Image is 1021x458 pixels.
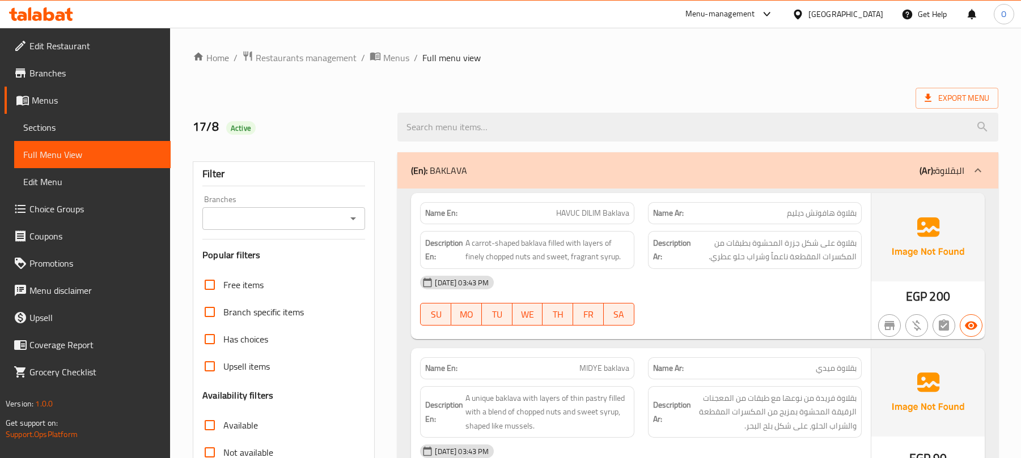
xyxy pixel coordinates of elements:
[906,285,927,307] span: EGP
[816,362,857,374] span: بقلاوة ميدي
[226,123,256,134] span: Active
[29,338,162,352] span: Coverage Report
[193,50,998,65] nav: breadcrumb
[223,278,264,292] span: Free items
[425,398,463,426] strong: Description En:
[916,88,998,109] span: Export Menu
[6,416,58,430] span: Get support on:
[920,162,935,179] b: (Ar):
[430,446,493,457] span: [DATE] 03:43 PM
[6,427,78,442] a: Support.OpsPlatform
[234,51,238,65] li: /
[556,207,629,219] span: HAVUC DILIM Baklava
[202,389,273,402] h3: Availability filters
[608,306,630,323] span: SA
[6,396,33,411] span: Version:
[383,51,409,65] span: Menus
[929,285,950,307] span: 200
[465,391,629,433] span: A unique baklava with layers of thin pastry filled with a blend of chopped nuts and sweet syrup, ...
[653,207,684,219] strong: Name Ar:
[370,50,409,65] a: Menus
[871,193,985,281] img: Ae5nvW7+0k+MAAAAAElFTkSuQmCC
[29,256,162,270] span: Promotions
[193,51,229,65] a: Home
[5,277,171,304] a: Menu disclaimer
[878,314,901,337] button: Not branch specific item
[512,303,543,326] button: WE
[905,314,928,337] button: Purchased item
[223,418,258,432] span: Available
[14,141,171,168] a: Full Menu View
[5,32,171,59] a: Edit Restaurant
[397,113,998,142] input: search
[5,222,171,250] a: Coupons
[5,358,171,386] a: Grocery Checklist
[29,202,162,216] span: Choice Groups
[29,229,162,243] span: Coupons
[29,311,162,324] span: Upsell
[223,332,268,346] span: Has choices
[411,164,467,177] p: BAKLAVA
[808,8,883,20] div: [GEOGRAPHIC_DATA]
[422,51,481,65] span: Full menu view
[29,66,162,80] span: Branches
[345,211,361,226] button: Open
[933,314,955,337] button: Not has choices
[430,277,493,288] span: [DATE] 03:43 PM
[425,207,457,219] strong: Name En:
[361,51,365,65] li: /
[685,7,755,21] div: Menu-management
[693,236,857,264] span: بقلاوة على شكل جزرة المحشوة بطبقات من المكسرات المقطعة ناعماً وشراب حلو عطري.
[5,304,171,331] a: Upsell
[482,303,512,326] button: TU
[5,59,171,87] a: Branches
[23,148,162,161] span: Full Menu View
[29,39,162,53] span: Edit Restaurant
[32,93,162,107] span: Menus
[578,306,599,323] span: FR
[604,303,634,326] button: SA
[202,162,365,186] div: Filter
[465,236,629,264] span: A carrot-shaped baklava filled with layers of finely chopped nuts and sweet, fragrant syrup.
[29,365,162,379] span: Grocery Checklist
[223,305,304,319] span: Branch specific items
[1001,8,1006,20] span: O
[573,303,604,326] button: FR
[23,175,162,189] span: Edit Menu
[486,306,508,323] span: TU
[5,195,171,222] a: Choice Groups
[543,303,573,326] button: TH
[451,303,482,326] button: MO
[226,121,256,135] div: Active
[397,152,998,189] div: (En): BAKLAVA(Ar):البقلاوة
[960,314,982,337] button: Available
[579,362,629,374] span: MIDYE baklava
[14,114,171,141] a: Sections
[256,51,357,65] span: Restaurants management
[5,331,171,358] a: Coverage Report
[920,164,964,177] p: البقلاوة
[202,249,365,262] h3: Popular filters
[5,87,171,114] a: Menus
[35,396,53,411] span: 1.0.0
[29,284,162,297] span: Menu disclaimer
[242,50,357,65] a: Restaurants management
[653,236,691,264] strong: Description Ar:
[787,207,857,219] span: بقلاوة هافوتش ديليم
[23,121,162,134] span: Sections
[925,91,989,105] span: Export Menu
[425,236,463,264] strong: Description En:
[193,118,384,135] h2: 17/8
[653,362,684,374] strong: Name Ar:
[414,51,418,65] li: /
[411,162,427,179] b: (En):
[517,306,539,323] span: WE
[693,391,857,433] span: بقلاوة فريدة من نوعها مع طبقات من المعجنات الرقيقة المحشوة بمزيج من المكسرات المقطعة والشراب الحل...
[547,306,569,323] span: TH
[420,303,451,326] button: SU
[653,398,691,426] strong: Description Ar:
[425,362,457,374] strong: Name En:
[5,250,171,277] a: Promotions
[223,359,270,373] span: Upsell items
[871,348,985,436] img: Ae5nvW7+0k+MAAAAAElFTkSuQmCC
